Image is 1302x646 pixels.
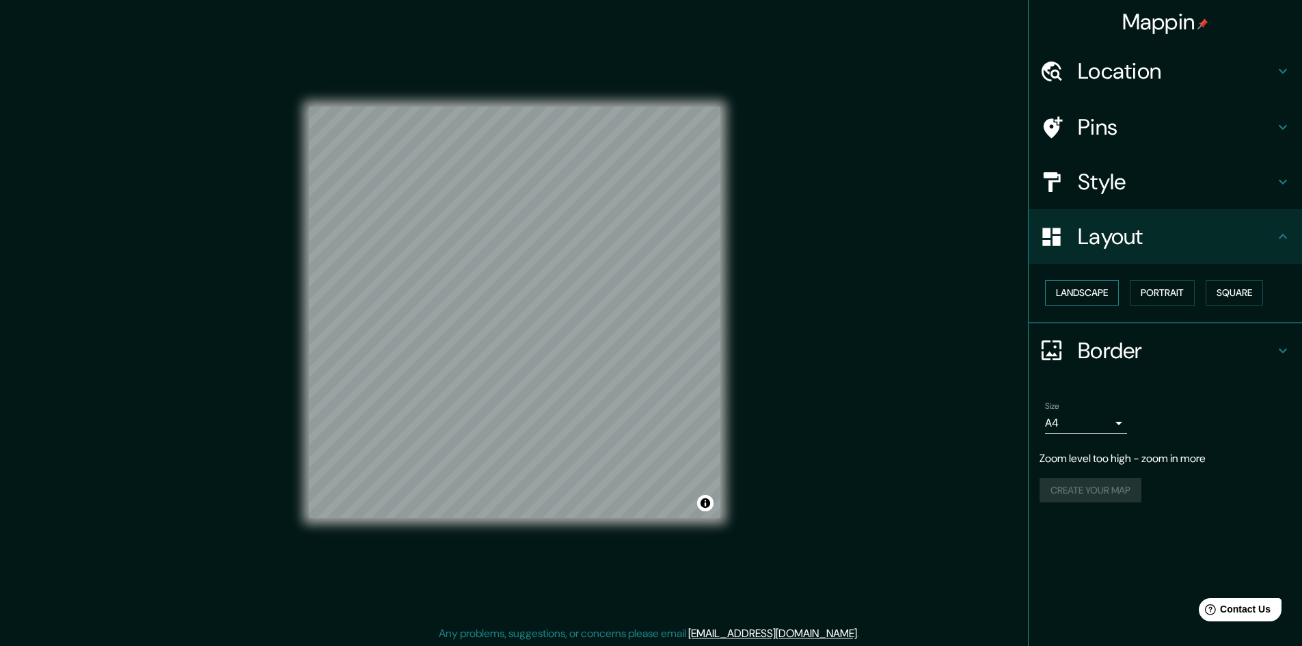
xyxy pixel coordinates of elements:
h4: Location [1078,57,1275,85]
div: Layout [1029,209,1302,264]
div: A4 [1045,412,1127,434]
h4: Style [1078,168,1275,196]
h4: Layout [1078,223,1275,250]
canvas: Map [309,107,720,518]
div: . [859,625,861,642]
button: Portrait [1130,280,1195,306]
img: pin-icon.png [1197,18,1208,29]
div: Border [1029,323,1302,378]
h4: Mappin [1122,8,1209,36]
div: Pins [1029,100,1302,154]
button: Toggle attribution [697,495,714,511]
div: Style [1029,154,1302,209]
button: Square [1206,280,1263,306]
h4: Pins [1078,113,1275,141]
div: . [861,625,864,642]
p: Zoom level too high - zoom in more [1040,450,1291,467]
div: Location [1029,44,1302,98]
p: Any problems, suggestions, or concerns please email . [439,625,859,642]
a: [EMAIL_ADDRESS][DOMAIN_NAME] [688,626,857,641]
button: Landscape [1045,280,1119,306]
iframe: Help widget launcher [1180,593,1287,631]
h4: Border [1078,337,1275,364]
label: Size [1045,400,1059,412]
